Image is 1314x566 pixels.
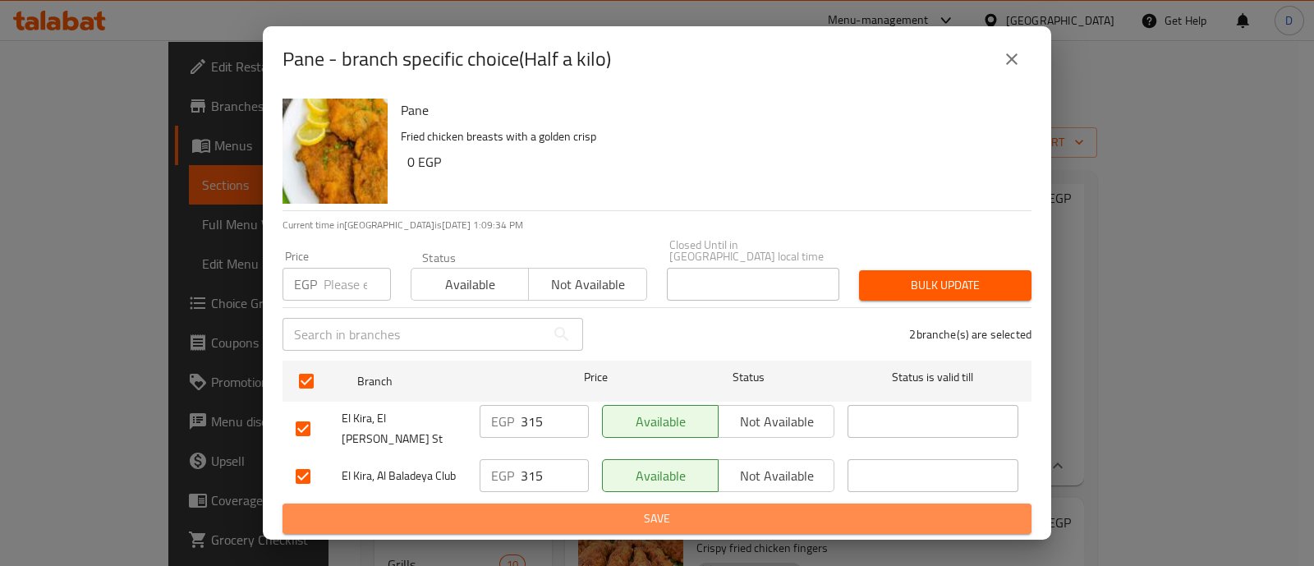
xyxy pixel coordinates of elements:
[535,273,640,297] span: Not available
[491,412,514,431] p: EGP
[992,39,1031,79] button: close
[725,464,828,488] span: Not available
[401,127,1018,147] p: Fried chicken breasts with a golden crisp
[664,367,834,388] span: Status
[283,318,545,351] input: Search in branches
[725,410,828,434] span: Not available
[342,408,466,449] span: El Kira, El [PERSON_NAME] St
[283,99,388,204] img: Pane
[283,218,1031,232] p: Current time in [GEOGRAPHIC_DATA] is [DATE] 1:09:34 PM
[718,459,834,492] button: Not available
[296,508,1018,529] span: Save
[407,150,1018,173] h6: 0 EGP
[357,371,528,392] span: Branch
[411,268,529,301] button: Available
[528,268,646,301] button: Not available
[324,268,391,301] input: Please enter price
[718,405,834,438] button: Not available
[872,275,1018,296] span: Bulk update
[418,273,522,297] span: Available
[401,99,1018,122] h6: Pane
[521,459,589,492] input: Please enter price
[521,405,589,438] input: Please enter price
[283,46,611,72] h2: Pane - branch specific choice(Half a kilo)
[909,326,1031,343] p: 2 branche(s) are selected
[342,466,466,486] span: El Kira, Al Baladeya Club
[859,270,1031,301] button: Bulk update
[609,464,712,488] span: Available
[294,274,317,294] p: EGP
[848,367,1018,388] span: Status is valid till
[541,367,650,388] span: Price
[491,466,514,485] p: EGP
[283,504,1031,534] button: Save
[602,405,719,438] button: Available
[609,410,712,434] span: Available
[602,459,719,492] button: Available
